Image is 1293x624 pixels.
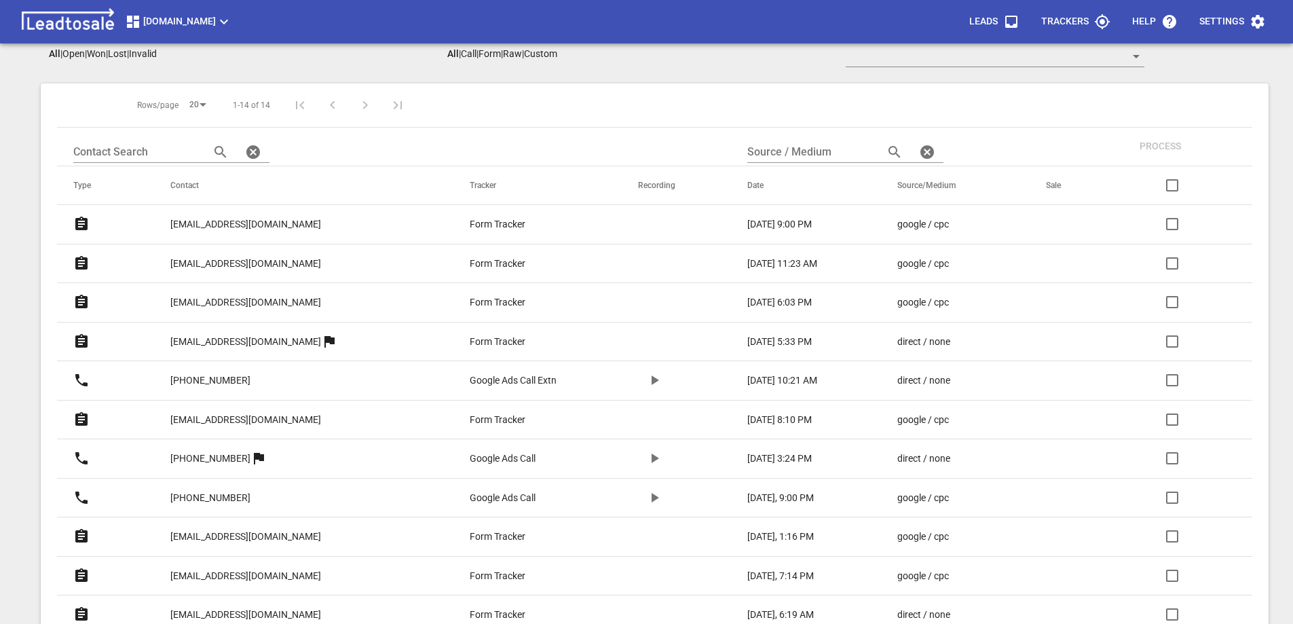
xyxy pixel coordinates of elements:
a: direct / none [897,452,992,466]
span: Rows/page [137,100,179,111]
p: [DATE] 8:10 PM [747,413,812,427]
p: Form [479,48,501,59]
p: google / cpc [897,530,949,544]
a: Form Tracker [470,530,584,544]
p: Form Tracker [470,295,525,310]
p: google / cpc [897,413,949,427]
p: [DATE], 1:16 PM [747,530,814,544]
th: Date [731,166,881,205]
p: [DATE] 11:23 AM [747,257,817,271]
p: [EMAIL_ADDRESS][DOMAIN_NAME] [170,413,321,427]
a: [DATE] 3:24 PM [747,452,843,466]
a: Google Ads Call [470,452,584,466]
th: Source/Medium [881,166,1030,205]
p: [DATE] 6:03 PM [747,295,812,310]
p: direct / none [897,373,950,388]
img: logo [16,8,119,35]
p: [PHONE_NUMBER] [170,491,250,505]
a: google / cpc [897,295,992,310]
a: [EMAIL_ADDRESS][DOMAIN_NAME] [170,286,321,319]
th: Recording [622,166,731,205]
a: [EMAIL_ADDRESS][DOMAIN_NAME] [170,520,321,553]
p: Form Tracker [470,335,525,349]
svg: Form [73,411,90,428]
span: 1-14 of 14 [233,100,270,111]
p: direct / none [897,608,950,622]
span: | [127,48,129,59]
a: [DATE], 1:16 PM [747,530,843,544]
span: | [106,48,108,59]
span: | [459,48,461,59]
a: [EMAIL_ADDRESS][DOMAIN_NAME] [170,403,321,437]
svg: Form [73,606,90,623]
a: [EMAIL_ADDRESS][DOMAIN_NAME] [170,559,321,593]
th: Type [57,166,154,205]
span: | [60,48,62,59]
svg: Form [73,568,90,584]
p: Google Ads Call [470,491,536,505]
p: google / cpc [897,295,949,310]
a: [DATE] 6:03 PM [747,295,843,310]
p: Form Tracker [470,413,525,427]
a: direct / none [897,608,992,622]
p: Form Tracker [470,530,525,544]
svg: Form [73,333,90,350]
a: Form Tracker [470,608,584,622]
p: [DATE] 10:21 AM [747,373,817,388]
p: [EMAIL_ADDRESS][DOMAIN_NAME] [170,569,321,583]
p: Invalid [129,48,157,59]
p: [PHONE_NUMBER] [170,373,250,388]
svg: Form [73,216,90,232]
a: [DATE], 9:00 PM [747,491,843,505]
svg: Call [73,372,90,388]
p: Custom [524,48,557,59]
aside: All [49,48,60,59]
p: Trackers [1041,15,1089,29]
a: google / cpc [897,413,992,427]
a: [DATE] 11:23 AM [747,257,843,271]
a: google / cpc [897,257,992,271]
p: Lost [108,48,127,59]
svg: Form [73,255,90,272]
span: | [501,48,503,59]
span: | [85,48,87,59]
p: [EMAIL_ADDRESS][DOMAIN_NAME] [170,530,321,544]
p: google / cpc [897,569,949,583]
p: Settings [1199,15,1244,29]
p: Won [87,48,106,59]
a: Google Ads Call [470,491,584,505]
a: [PHONE_NUMBER] [170,442,250,475]
a: google / cpc [897,217,992,232]
button: [DOMAIN_NAME] [119,8,238,35]
p: Form Tracker [470,608,525,622]
a: [EMAIL_ADDRESS][DOMAIN_NAME] [170,247,321,280]
p: [EMAIL_ADDRESS][DOMAIN_NAME] [170,295,321,310]
p: direct / none [897,452,950,466]
p: direct / none [897,335,950,349]
svg: Form [73,294,90,310]
a: google / cpc [897,491,992,505]
a: [EMAIL_ADDRESS][DOMAIN_NAME] [170,325,321,359]
p: Google Ads Call Extn [470,373,557,388]
p: Call [461,48,476,59]
svg: More than one lead from this user [321,333,337,350]
a: direct / none [897,335,992,349]
a: [DATE] 10:21 AM [747,373,843,388]
div: 20 [184,96,211,114]
p: Help [1132,15,1156,29]
p: [EMAIL_ADDRESS][DOMAIN_NAME] [170,217,321,232]
a: direct / none [897,373,992,388]
p: [DATE] 9:00 PM [747,217,812,232]
a: Form Tracker [470,295,584,310]
p: Form Tracker [470,569,525,583]
a: google / cpc [897,569,992,583]
a: [DATE] 8:10 PM [747,413,843,427]
p: [DATE], 9:00 PM [747,491,814,505]
aside: All [447,48,459,59]
a: Form Tracker [470,257,584,271]
th: Tracker [453,166,622,205]
p: [DATE], 6:19 AM [747,608,814,622]
span: | [522,48,524,59]
a: google / cpc [897,530,992,544]
p: [DATE], 7:14 PM [747,569,814,583]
